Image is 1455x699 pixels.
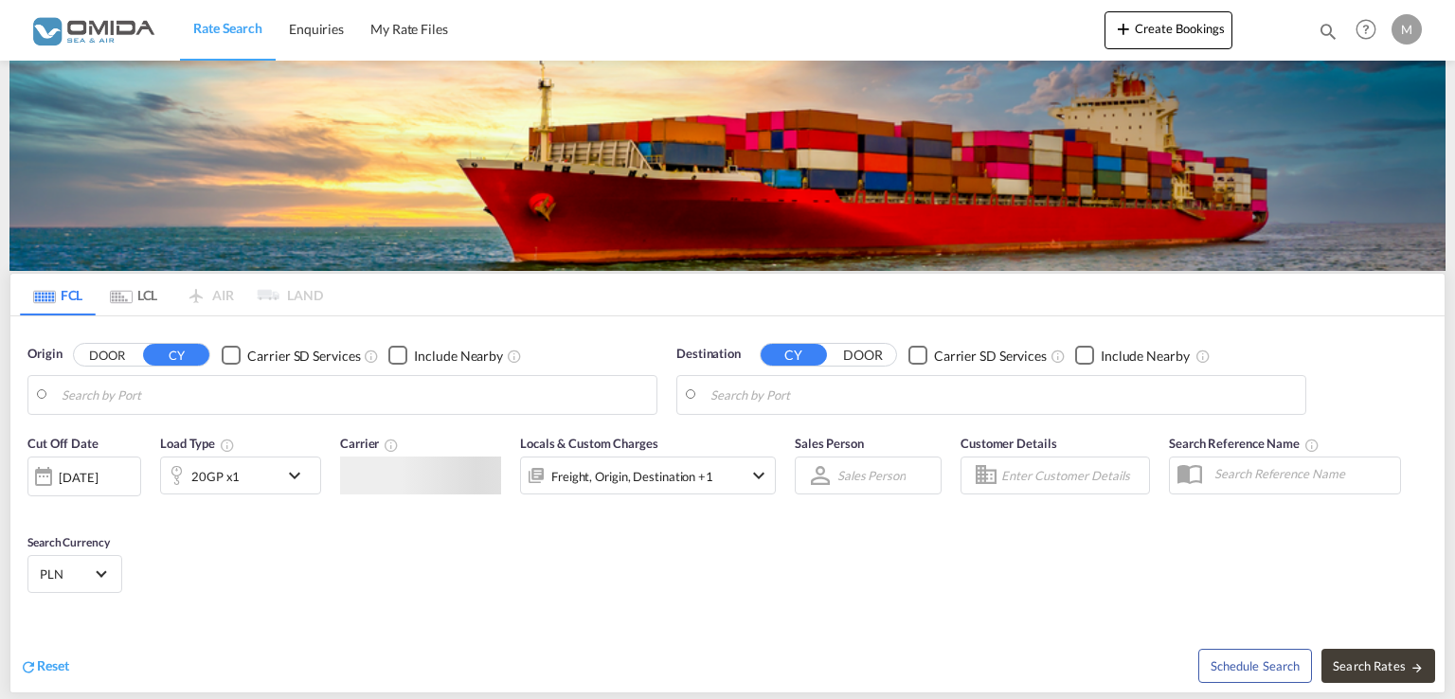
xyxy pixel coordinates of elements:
md-select: Sales Person [835,462,907,490]
div: Help [1350,13,1392,47]
input: Enter Customer Details [1001,461,1143,490]
md-pagination-wrapper: Use the left and right arrow keys to navigate between tabs [20,274,323,315]
md-checkbox: Checkbox No Ink [388,345,503,365]
div: Include Nearby [1101,347,1190,366]
div: Include Nearby [414,347,503,366]
span: Rate Search [193,20,262,36]
button: DOOR [830,345,896,367]
div: Origin DOOR CY Checkbox No InkUnchecked: Search for CY (Container Yard) services for all selected... [10,316,1445,691]
md-icon: Unchecked: Search for CY (Container Yard) services for all selected carriers.Checked : Search for... [364,349,379,364]
span: Search Currency [27,535,110,549]
md-icon: icon-plus 400-fg [1112,17,1135,40]
md-icon: icon-chevron-down [283,464,315,487]
span: My Rate Files [370,21,448,37]
input: Search by Port [710,381,1296,409]
div: Carrier SD Services [934,347,1047,366]
div: Freight Origin Destination Factory Stuffingicon-chevron-down [520,457,776,494]
div: icon-refreshReset [20,656,69,677]
md-icon: Unchecked: Search for CY (Container Yard) services for all selected carriers.Checked : Search for... [1051,349,1066,364]
input: Search Reference Name [1205,459,1400,488]
md-icon: icon-information-outline [220,438,235,453]
span: Sales Person [795,436,864,451]
md-icon: icon-refresh [20,658,37,675]
div: 20GP x1icon-chevron-down [160,457,321,494]
md-checkbox: Checkbox No Ink [222,345,360,365]
button: DOOR [74,345,140,367]
button: icon-plus 400-fgCreate Bookings [1105,11,1232,49]
span: Cut Off Date [27,436,99,451]
md-select: Select Currency: zł PLNPoland Zloty [38,560,112,587]
md-checkbox: Checkbox No Ink [908,345,1047,365]
span: Customer Details [961,436,1056,451]
div: Freight Origin Destination Factory Stuffing [551,463,713,490]
div: Carrier SD Services [247,347,360,366]
span: Locals & Custom Charges [520,436,658,451]
span: Enquiries [289,21,344,37]
span: PLN [40,565,93,582]
button: CY [761,344,827,366]
md-icon: icon-magnify [1318,21,1338,42]
span: Destination [676,345,741,364]
button: CY [143,344,209,366]
div: [DATE] [27,457,141,496]
span: Carrier [340,436,399,451]
img: 459c566038e111ed959c4fc4f0a4b274.png [28,9,156,51]
md-icon: Unchecked: Ignores neighbouring ports when fetching rates.Checked : Includes neighbouring ports w... [1195,349,1211,364]
input: Search by Port [62,381,647,409]
div: 20GP x1 [191,463,240,490]
span: Help [1350,13,1382,45]
span: Search Reference Name [1169,436,1320,451]
img: LCL+%26+FCL+BACKGROUND.png [9,61,1446,271]
md-checkbox: Checkbox No Ink [1075,345,1190,365]
md-icon: icon-arrow-right [1410,661,1424,674]
md-tab-item: LCL [96,274,171,315]
button: Search Ratesicon-arrow-right [1321,649,1435,683]
div: [DATE] [59,469,98,486]
md-icon: Your search will be saved by the below given name [1304,438,1320,453]
div: M [1392,14,1422,45]
md-icon: Unchecked: Ignores neighbouring ports when fetching rates.Checked : Includes neighbouring ports w... [507,349,522,364]
md-tab-item: FCL [20,274,96,315]
span: Origin [27,345,62,364]
md-icon: The selected Trucker/Carrierwill be displayed in the rate results If the rates are from another f... [384,438,399,453]
span: Search Rates [1333,658,1424,673]
button: Note: By default Schedule search will only considerorigin ports, destination ports and cut off da... [1198,649,1312,683]
div: icon-magnify [1318,21,1338,49]
md-icon: icon-chevron-down [747,464,770,487]
span: Reset [37,657,69,673]
md-datepicker: Select [27,494,42,520]
span: Load Type [160,436,235,451]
